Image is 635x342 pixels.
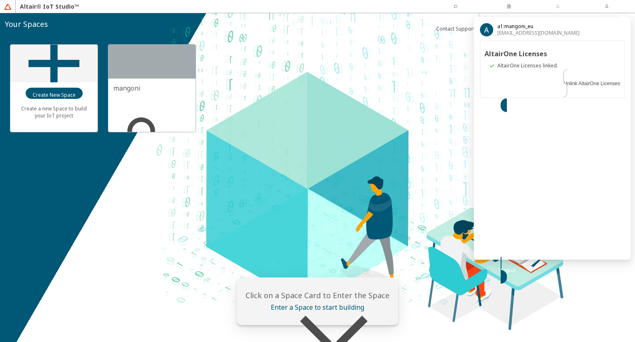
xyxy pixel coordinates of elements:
span: A [484,26,489,33]
span: [EMAIL_ADDRESS][DOMAIN_NAME] [497,30,580,36]
unity-typography: Create a new Space to build your IoT project [15,99,93,124]
h2: AltairOne Licenses [485,50,620,57]
span: a1:mangoni_eu [497,23,580,30]
unity-typography: mangoni [113,84,191,93]
unity-typography: Click on a Space Card to Enter the Space [242,290,394,300]
span: AltairOne Licenses linked. [497,62,558,69]
unity-typography: Enter a Space to start building [242,303,394,312]
unity-typography: a1:mangoni_eu [113,110,191,187]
